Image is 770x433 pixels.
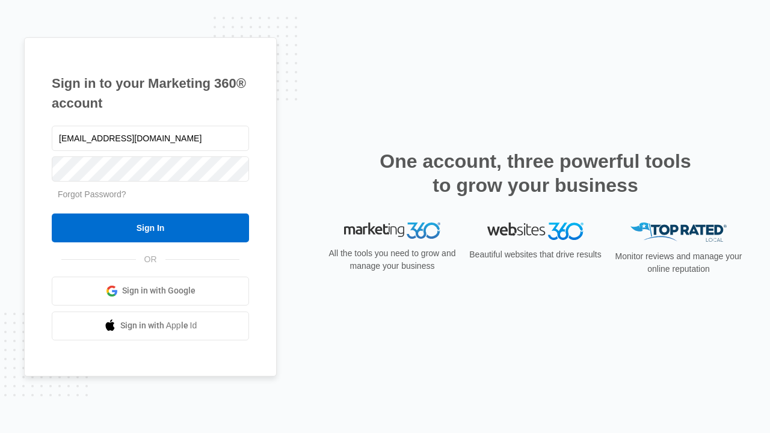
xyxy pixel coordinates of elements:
[136,253,165,266] span: OR
[468,248,603,261] p: Beautiful websites that drive results
[630,223,727,242] img: Top Rated Local
[52,277,249,306] a: Sign in with Google
[122,284,196,297] span: Sign in with Google
[58,189,126,199] a: Forgot Password?
[376,149,695,197] h2: One account, three powerful tools to grow your business
[120,319,197,332] span: Sign in with Apple Id
[611,250,746,275] p: Monitor reviews and manage your online reputation
[52,126,249,151] input: Email
[487,223,584,240] img: Websites 360
[325,247,460,272] p: All the tools you need to grow and manage your business
[52,213,249,242] input: Sign In
[52,312,249,340] a: Sign in with Apple Id
[344,223,440,239] img: Marketing 360
[52,73,249,113] h1: Sign in to your Marketing 360® account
